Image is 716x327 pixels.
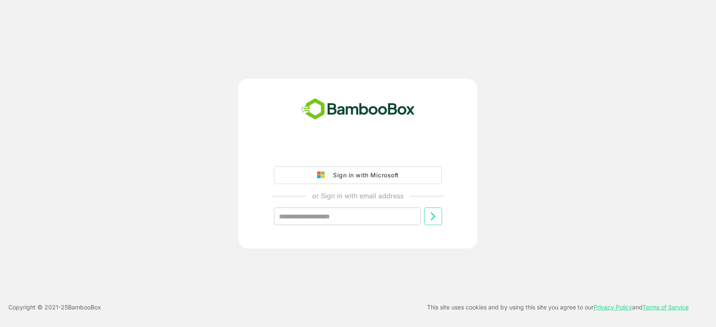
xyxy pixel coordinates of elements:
[274,166,442,184] button: Sign in with Microsoft
[317,171,329,179] img: google
[594,304,632,311] a: Privacy Policy
[643,304,689,311] a: Terms of Service
[329,170,398,181] div: Sign in with Microsoft
[312,191,404,201] p: or Sign in with email address
[297,96,419,123] img: bamboobox
[8,302,101,312] p: Copyright © 2021- 25 BambooBox
[427,302,689,312] p: This site uses cookies and by using this site you agree to our and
